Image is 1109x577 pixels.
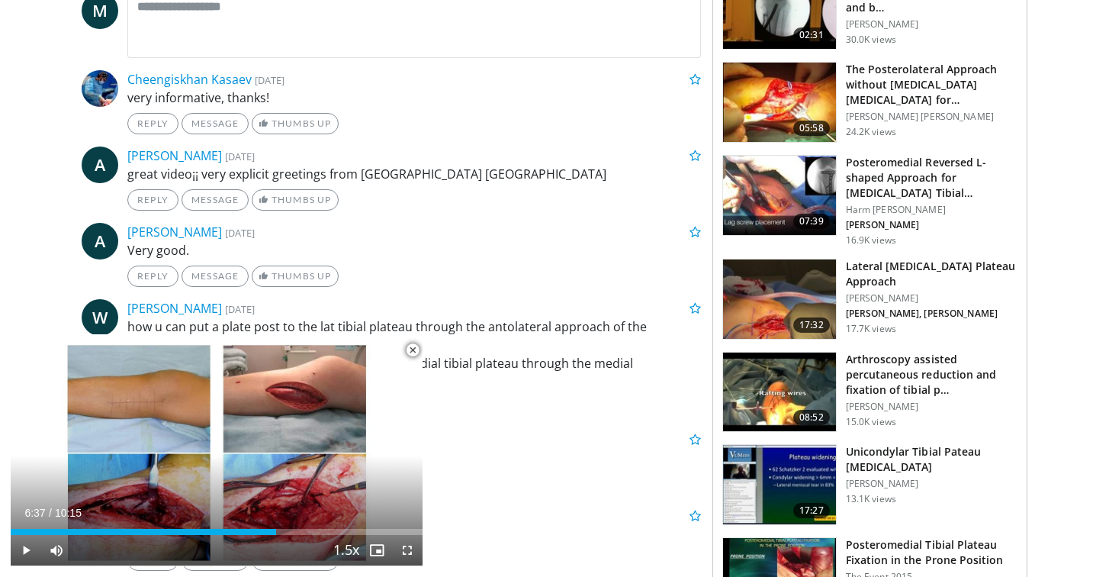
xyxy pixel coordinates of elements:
[723,445,836,524] img: xX2wXF35FJtYfXNX4xMDoxOjB1O8AjAz.150x105_q85_crop-smart_upscale.jpg
[127,266,178,287] a: Reply
[225,226,255,240] small: [DATE]
[723,259,836,339] img: 5e9141a8-d631-4ecd-8eed-c1227c323c1b.150x105_q85_crop-smart_upscale.jpg
[846,34,896,46] p: 30.0K views
[55,507,82,519] span: 10:15
[722,259,1017,340] a: 17:32 Lateral [MEDICAL_DATA] Plateau Approach [PERSON_NAME] [PERSON_NAME], [PERSON_NAME] 17.7K views
[846,219,1017,231] p: [PERSON_NAME]
[846,416,896,428] p: 15.0K views
[225,150,255,163] small: [DATE]
[846,401,1017,413] p: [PERSON_NAME]
[846,493,896,505] p: 13.1K views
[793,121,830,136] span: 05:58
[846,18,1017,31] p: [PERSON_NAME]
[397,334,428,366] button: Close
[846,259,1017,289] h3: Lateral [MEDICAL_DATA] Plateau Approach
[127,300,222,317] a: [PERSON_NAME]
[127,224,222,240] a: [PERSON_NAME]
[127,147,222,164] a: [PERSON_NAME]
[127,89,701,107] p: very informative, thanks!
[127,113,178,134] a: Reply
[252,189,338,211] a: Thumbs Up
[182,189,249,211] a: Message
[392,535,423,566] button: Fullscreen
[252,113,338,134] a: Thumbs Up
[255,73,284,87] small: [DATE]
[41,535,72,566] button: Mute
[846,352,1017,398] h3: Arthroscopy assisted percutaneous reduction and fixation of tibial p…
[127,189,178,211] a: Reply
[331,535,362,566] button: Playback Rate
[846,62,1017,108] h3: The Posterolateral Approach without [MEDICAL_DATA] [MEDICAL_DATA] for Posterolate…
[722,444,1017,525] a: 17:27 Unicondylar Tibial Pateau [MEDICAL_DATA] [PERSON_NAME] 13.1K views
[793,27,830,43] span: 02:31
[127,165,701,183] p: great video¡¡ very explicit greetings from [GEOGRAPHIC_DATA] [GEOGRAPHIC_DATA]
[49,507,52,519] span: /
[182,266,249,287] a: Message
[793,318,830,333] span: 17:32
[11,529,423,535] div: Progress Bar
[82,70,118,107] img: Avatar
[723,353,836,432] img: 321455_0000_1.png.150x105_q85_crop-smart_upscale.jpg
[793,214,830,229] span: 07:39
[252,266,338,287] a: Thumbs Up
[846,155,1017,201] h3: Posteromedial Reversed L-shaped Approach for [MEDICAL_DATA] Tibial…
[82,147,118,183] a: A
[82,223,118,259] a: A
[846,292,1017,305] p: [PERSON_NAME]
[846,204,1017,216] p: Harm [PERSON_NAME]
[793,503,830,518] span: 17:27
[362,535,392,566] button: Enable picture-in-picture mode
[24,507,45,519] span: 6:37
[127,318,701,391] p: how u can put a plate post to the lat tibial plateau through the antolateral approach of the [MED...
[225,302,255,316] small: [DATE]
[182,113,249,134] a: Message
[846,234,896,247] p: 16.9K views
[722,62,1017,143] a: 05:58 The Posterolateral Approach without [MEDICAL_DATA] [MEDICAL_DATA] for Posterolate… [PERSON_...
[723,63,836,142] img: 59cc1cba-3af8-4c97-9594-c987cca28a26.150x105_q85_crop-smart_upscale.jpg
[846,308,1017,320] p: [PERSON_NAME], [PERSON_NAME]
[127,241,701,259] p: Very good.
[846,537,1017,568] h3: Posteromedial Tibial Plateau Fixation in the Prone Position
[723,156,836,235] img: 7287a94e-0a91-4117-b882-3d9ba847c399.150x105_q85_crop-smart_upscale.jpg
[846,478,1017,490] p: [PERSON_NAME]
[846,323,896,335] p: 17.7K views
[793,410,830,425] span: 08:52
[11,535,41,566] button: Play
[722,352,1017,433] a: 08:52 Arthroscopy assisted percutaneous reduction and fixation of tibial p… [PERSON_NAME] 15.0K v...
[846,444,1017,475] h3: Unicondylar Tibial Pateau [MEDICAL_DATA]
[846,126,896,138] p: 24.2K views
[722,155,1017,247] a: 07:39 Posteromedial Reversed L-shaped Approach for [MEDICAL_DATA] Tibial… Harm [PERSON_NAME] [PER...
[846,111,1017,123] p: [PERSON_NAME] [PERSON_NAME]
[82,299,118,336] a: W
[11,334,423,566] video-js: Video Player
[127,71,252,88] a: Cheengiskhan Kasaev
